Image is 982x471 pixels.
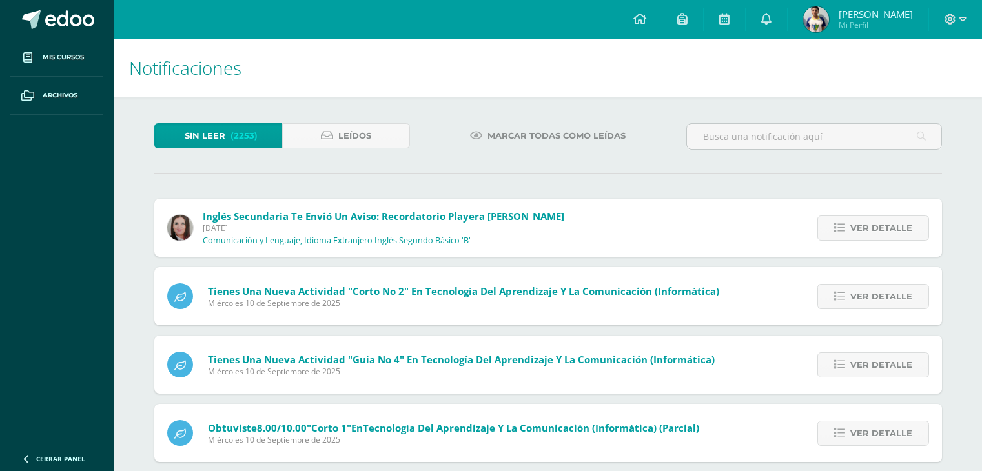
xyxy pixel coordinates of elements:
[36,454,85,463] span: Cerrar panel
[687,124,941,149] input: Busca una notificación aquí
[363,421,699,434] span: Tecnología del Aprendizaje y la Comunicación (Informática) (Parcial)
[208,434,699,445] span: Miércoles 10 de Septiembre de 2025
[338,124,371,148] span: Leídos
[203,235,471,246] p: Comunicación y Lenguaje, Idioma Extranjero Inglés Segundo Básico 'B'
[850,285,912,308] span: Ver detalle
[208,366,715,377] span: Miércoles 10 de Septiembre de 2025
[230,124,258,148] span: (2253)
[43,52,84,63] span: Mis cursos
[185,124,225,148] span: Sin leer
[839,19,913,30] span: Mi Perfil
[43,90,77,101] span: Archivos
[839,8,913,21] span: [PERSON_NAME]
[208,297,719,308] span: Miércoles 10 de Septiembre de 2025
[208,285,719,297] span: Tienes una nueva actividad "Corto No 2" En Tecnología del Aprendizaje y la Comunicación (Informát...
[10,39,103,77] a: Mis cursos
[203,223,564,234] span: [DATE]
[203,210,564,223] span: Inglés Secundaria te envió un aviso: Recordatorio Playera [PERSON_NAME]
[850,216,912,240] span: Ver detalle
[487,124,626,148] span: Marcar todas como leídas
[129,55,241,80] span: Notificaciones
[803,6,829,32] img: 7b158694a896e83956a0abecef12d554.png
[208,421,699,434] span: Obtuviste en
[282,123,410,148] a: Leídos
[10,77,103,115] a: Archivos
[850,421,912,445] span: Ver detalle
[167,215,193,241] img: 8af0450cf43d44e38c4a1497329761f3.png
[454,123,642,148] a: Marcar todas como leídas
[257,421,307,434] span: 8.00/10.00
[208,353,715,366] span: Tienes una nueva actividad "Guia No 4" En Tecnología del Aprendizaje y la Comunicación (Informática)
[307,421,351,434] span: "Corto 1"
[154,123,282,148] a: Sin leer(2253)
[850,353,912,377] span: Ver detalle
